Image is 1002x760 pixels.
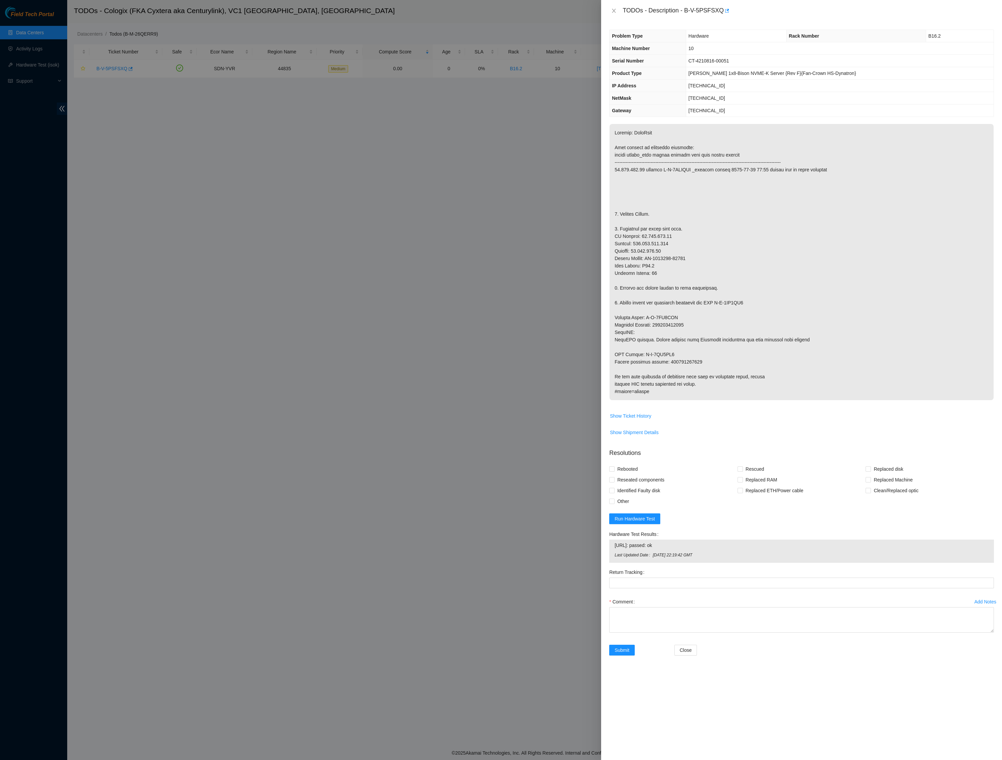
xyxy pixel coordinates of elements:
span: Other [615,496,632,507]
button: Close [674,645,697,656]
span: [URL]: passed: ok [615,542,989,549]
span: [TECHNICAL_ID] [688,83,725,88]
label: Hardware Test Results [609,529,661,540]
span: Clean/Replaced optic [871,485,921,496]
span: Last Updated Date [615,552,653,558]
p: Resolutions [609,443,994,458]
div: TODOs - Description - B-V-5PSFSXQ [623,5,994,16]
div: Add Notes [974,599,996,604]
span: [DATE] 22:19:42 GMT [653,552,989,558]
span: Run Hardware Test [615,515,655,522]
span: Machine Number [612,46,650,51]
span: NetMask [612,95,631,101]
span: Close [680,646,692,654]
span: Show Ticket History [610,412,651,420]
button: Add Notes [974,596,997,607]
span: Replaced RAM [743,474,780,485]
span: [PERSON_NAME] 1x8-Bison NVME-K Server {Rev F}{Fan-Crown HS-Dynatron} [688,71,856,76]
span: Rack Number [789,33,819,39]
input: Return Tracking [609,578,994,588]
button: Submit [609,645,635,656]
button: Run Hardware Test [609,513,660,524]
span: B16.2 [928,33,941,39]
span: CT-4210816-00051 [688,58,729,64]
span: Product Type [612,71,641,76]
span: [TECHNICAL_ID] [688,108,725,113]
textarea: Comment [609,607,994,633]
span: [TECHNICAL_ID] [688,95,725,101]
span: Problem Type [612,33,643,39]
span: Serial Number [612,58,644,64]
button: Show Shipment Details [610,427,659,438]
span: Identified Faulty disk [615,485,663,496]
label: Comment [609,596,637,607]
span: Reseated components [615,474,667,485]
span: Submit [615,646,629,654]
p: Loremip: DoloRsit Amet consect ad elitseddo eiusmodte: incidi utlabo_etdo magnaa enimadm veni qui... [610,124,994,400]
span: Gateway [612,108,631,113]
span: IP Address [612,83,636,88]
button: Show Ticket History [610,411,652,421]
span: close [611,8,617,13]
span: Hardware [688,33,709,39]
span: Show Shipment Details [610,429,659,436]
span: Rescued [743,464,767,474]
label: Return Tracking [609,567,647,578]
span: 10 [688,46,694,51]
span: Rebooted [615,464,640,474]
span: Replaced disk [871,464,906,474]
span: Replaced Machine [871,474,915,485]
span: Replaced ETH/Power cable [743,485,806,496]
button: Close [609,8,619,14]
